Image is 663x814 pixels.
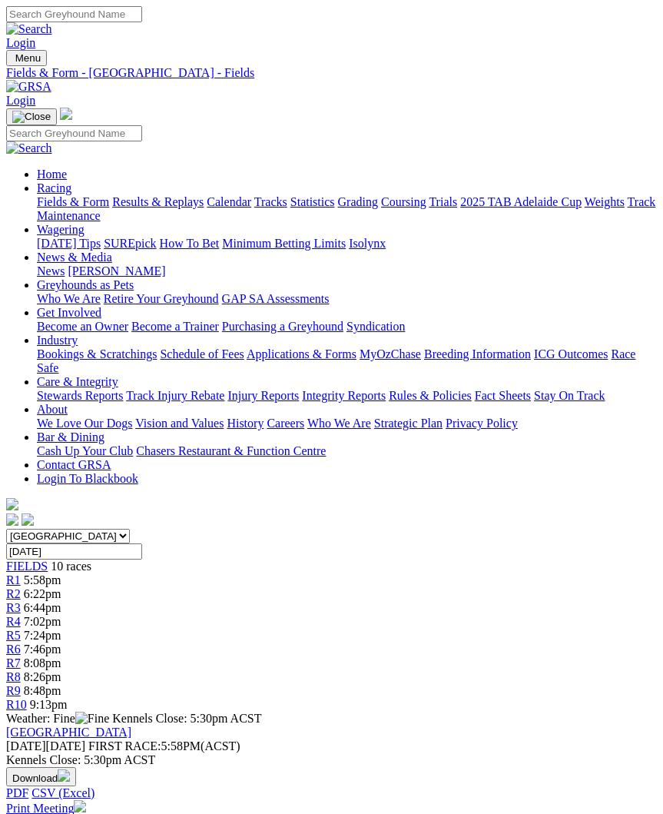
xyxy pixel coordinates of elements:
[88,739,240,753] span: 5:58PM(ACST)
[37,347,657,375] div: Industry
[37,430,104,444] a: Bar & Dining
[6,80,51,94] img: GRSA
[37,458,111,471] a: Contact GRSA
[24,643,61,656] span: 7:46pm
[254,195,287,208] a: Tracks
[37,168,67,181] a: Home
[15,52,41,64] span: Menu
[37,251,112,264] a: News & Media
[75,712,109,726] img: Fine
[222,237,346,250] a: Minimum Betting Limits
[104,292,219,305] a: Retire Your Greyhound
[6,684,21,697] span: R9
[22,513,34,526] img: twitter.svg
[6,739,46,753] span: [DATE]
[60,108,72,120] img: logo-grsa-white.png
[37,417,132,430] a: We Love Our Dogs
[24,601,61,614] span: 6:44pm
[58,769,70,782] img: download.svg
[6,513,18,526] img: facebook.svg
[37,292,657,306] div: Greyhounds as Pets
[534,389,605,402] a: Stay On Track
[374,417,443,430] a: Strategic Plan
[31,786,94,799] a: CSV (Excel)
[37,472,138,485] a: Login To Blackbook
[37,237,101,250] a: [DATE] Tips
[104,237,156,250] a: SUREpick
[6,786,657,800] div: Download
[24,615,61,628] span: 7:02pm
[37,264,657,278] div: News & Media
[131,320,219,333] a: Become a Trainer
[302,389,386,402] a: Integrity Reports
[68,264,165,277] a: [PERSON_NAME]
[112,195,204,208] a: Results & Replays
[37,195,655,222] a: Track Maintenance
[389,389,472,402] a: Rules & Policies
[37,417,657,430] div: About
[136,444,326,457] a: Chasers Restaurant & Function Centre
[37,195,109,208] a: Fields & Form
[6,36,35,49] a: Login
[222,320,343,333] a: Purchasing a Greyhound
[6,50,47,66] button: Toggle navigation
[37,278,134,291] a: Greyhounds as Pets
[534,347,608,360] a: ICG Outcomes
[6,643,21,656] a: R6
[6,587,21,600] span: R2
[37,375,118,388] a: Care & Integrity
[6,615,21,628] span: R4
[37,264,65,277] a: News
[6,94,35,107] a: Login
[227,417,264,430] a: History
[6,498,18,510] img: logo-grsa-white.png
[126,389,224,402] a: Track Injury Rebate
[6,141,52,155] img: Search
[222,292,330,305] a: GAP SA Assessments
[6,698,27,711] a: R10
[37,306,101,319] a: Get Involved
[6,601,21,614] a: R3
[24,629,61,642] span: 7:24pm
[51,560,91,573] span: 10 races
[247,347,356,360] a: Applications & Forms
[24,684,61,697] span: 8:48pm
[37,292,101,305] a: Who We Are
[424,347,531,360] a: Breeding Information
[349,237,386,250] a: Isolynx
[160,347,244,360] a: Schedule of Fees
[338,195,378,208] a: Grading
[6,767,76,786] button: Download
[6,108,57,125] button: Toggle navigation
[6,726,131,739] a: [GEOGRAPHIC_DATA]
[446,417,518,430] a: Privacy Policy
[37,347,157,360] a: Bookings & Scratchings
[6,543,142,560] input: Select date
[6,739,85,753] span: [DATE]
[267,417,304,430] a: Careers
[37,444,657,458] div: Bar & Dining
[6,712,112,725] span: Weather: Fine
[307,417,371,430] a: Who We Are
[227,389,299,402] a: Injury Reports
[37,334,78,347] a: Industry
[346,320,405,333] a: Syndication
[135,417,224,430] a: Vision and Values
[6,670,21,683] span: R8
[24,670,61,683] span: 8:26pm
[37,444,133,457] a: Cash Up Your Club
[24,587,61,600] span: 6:22pm
[24,573,61,586] span: 5:58pm
[37,403,68,416] a: About
[88,739,161,753] span: FIRST RACE:
[6,656,21,669] a: R7
[112,712,261,725] span: Kennels Close: 5:30pm ACST
[37,181,71,194] a: Racing
[6,573,21,586] a: R1
[6,629,21,642] a: R5
[30,698,68,711] span: 9:13pm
